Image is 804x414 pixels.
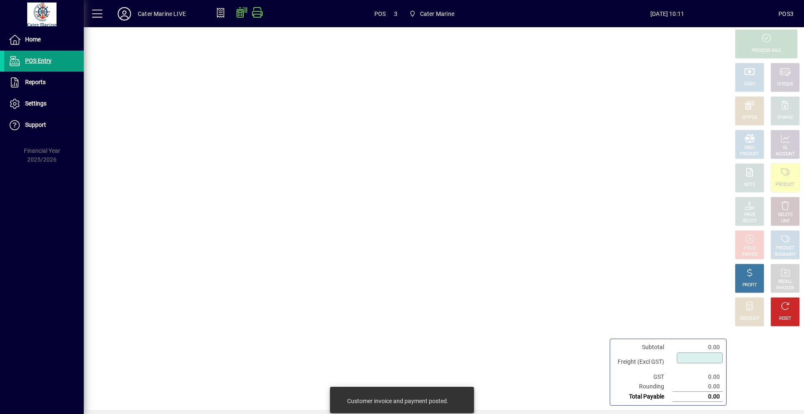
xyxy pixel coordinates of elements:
div: CHARGE [777,115,794,121]
span: 3 [394,7,397,21]
a: Support [4,115,84,136]
div: Cater Marine LIVE [138,7,186,21]
div: INVOICES [776,285,794,291]
span: Settings [25,100,46,107]
button: Profile [111,6,138,21]
div: CASH [744,81,755,87]
span: Cater Marine [406,6,458,21]
span: Home [25,36,41,43]
div: DISCOUNT [740,316,760,322]
td: 0.00 [673,372,723,382]
div: SUMMARY [775,252,796,258]
div: SELECT [742,218,757,224]
div: RECALL [778,279,793,285]
span: [DATE] 10:11 [556,7,778,21]
div: EFTPOS [742,115,758,121]
div: POS3 [778,7,794,21]
div: DELETE [778,212,792,218]
td: Rounding [613,382,673,392]
div: ACCOUNT [776,151,795,157]
td: 0.00 [673,382,723,392]
div: GL [783,145,788,151]
span: Cater Marine [420,7,454,21]
div: MISC [745,145,755,151]
div: LINE [781,218,789,224]
div: HOLD [744,245,755,252]
div: Customer invoice and payment posted. [347,397,448,405]
div: PRICE [744,212,755,218]
a: Settings [4,93,84,114]
div: RESET [779,316,791,322]
td: 0.00 [673,392,723,402]
td: GST [613,372,673,382]
td: Total Payable [613,392,673,402]
td: 0.00 [673,342,723,352]
span: POS Entry [25,57,52,64]
div: INVOICE [742,252,757,258]
div: PRODUCT [740,151,759,157]
span: Reports [25,79,46,85]
div: PRODUCT [776,245,794,252]
td: Subtotal [613,342,673,352]
a: Home [4,29,84,50]
div: PRODUCT [776,182,794,188]
span: Support [25,121,46,128]
div: PROFIT [742,282,757,288]
a: Reports [4,72,84,93]
span: POS [374,7,386,21]
td: Freight (Excl GST) [613,352,673,372]
div: CHEQUE [777,81,793,87]
div: PROCESS SALE [752,48,781,54]
div: NOTE [744,182,755,188]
